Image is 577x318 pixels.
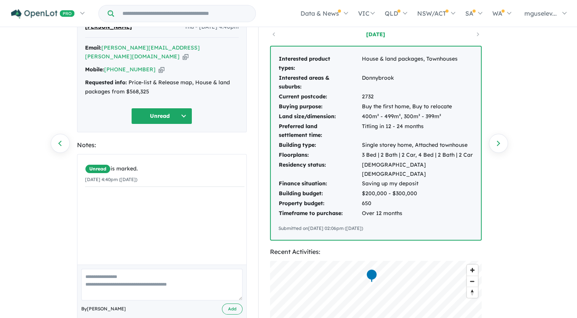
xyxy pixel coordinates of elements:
[278,199,362,209] td: Property budget:
[278,73,362,92] td: Interested areas & suburbs:
[278,122,362,141] td: Preferred land settlement time:
[270,247,482,257] div: Recent Activities:
[362,73,473,92] td: Donnybrook
[81,305,126,313] span: By [PERSON_NAME]
[362,189,473,199] td: $200,000 - $300,000
[467,276,478,287] button: Zoom out
[278,179,362,189] td: Finance situation:
[85,164,111,173] span: Unread
[366,268,377,283] div: Map marker
[362,150,473,160] td: 3 Bed | 2 Bath | 2 Car, 4 Bed | 2 Bath | 2 Car
[278,140,362,150] td: Building type:
[183,53,188,61] button: Copy
[362,102,473,112] td: Buy the first home, Buy to relocate
[104,66,156,73] a: [PHONE_NUMBER]
[278,92,362,102] td: Current postcode:
[85,177,137,182] small: [DATE] 4:40pm ([DATE])
[362,122,473,141] td: Titling in 12 - 24 months
[467,287,478,298] button: Reset bearing to north
[467,265,478,276] button: Zoom in
[278,189,362,199] td: Building budget:
[467,276,478,287] span: Zoom out
[131,108,192,124] button: Unread
[85,44,200,60] a: [PERSON_NAME][EMAIL_ADDRESS][PERSON_NAME][DOMAIN_NAME]
[278,150,362,160] td: Floorplans:
[278,112,362,122] td: Land size/dimension:
[85,66,104,73] strong: Mobile:
[362,92,473,102] td: 2732
[278,209,362,218] td: Timeframe to purchase:
[222,304,243,315] button: Add
[11,9,75,19] img: Openlot PRO Logo White
[85,164,244,173] div: is marked.
[85,44,101,51] strong: Email:
[362,199,473,209] td: 650
[343,31,408,38] a: [DATE]
[85,79,127,86] strong: Requested info:
[362,54,473,73] td: House & land packages, Townhouses
[116,5,254,22] input: Try estate name, suburb, builder or developer
[362,209,473,218] td: Over 12 months
[278,160,362,179] td: Residency status:
[85,78,239,96] div: Price-list & Release map, House & land packages from $568,325
[362,112,473,122] td: 400m² - 499m², 300m² - 399m²
[362,179,473,189] td: Saving up my deposit
[278,54,362,73] td: Interested product types:
[362,160,473,179] td: [DEMOGRAPHIC_DATA] [DEMOGRAPHIC_DATA]
[159,66,164,74] button: Copy
[278,225,473,232] div: Submitted on [DATE] 02:06pm ([DATE])
[524,10,557,17] span: mguselev...
[77,140,247,150] div: Notes:
[278,102,362,112] td: Buying purpose:
[362,140,473,150] td: Single storey home, Attached townhouse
